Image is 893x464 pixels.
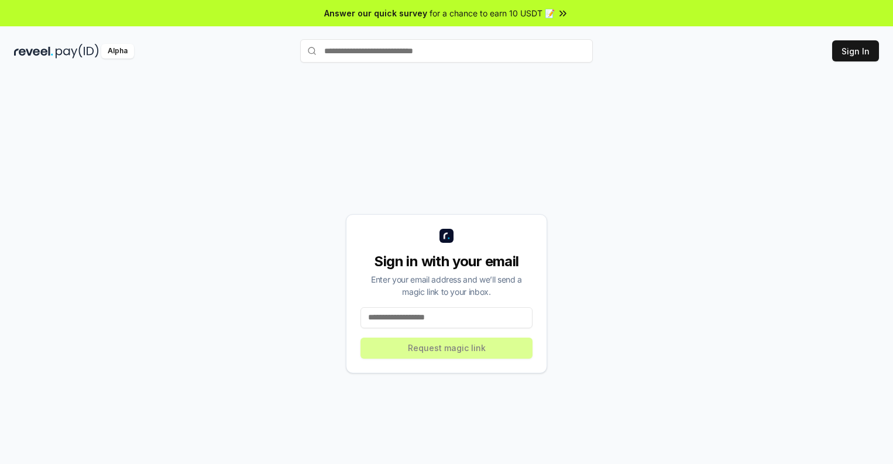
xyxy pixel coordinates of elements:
[360,273,533,298] div: Enter your email address and we’ll send a magic link to your inbox.
[360,252,533,271] div: Sign in with your email
[430,7,555,19] span: for a chance to earn 10 USDT 📝
[324,7,427,19] span: Answer our quick survey
[56,44,99,59] img: pay_id
[14,44,53,59] img: reveel_dark
[439,229,454,243] img: logo_small
[101,44,134,59] div: Alpha
[832,40,879,61] button: Sign In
